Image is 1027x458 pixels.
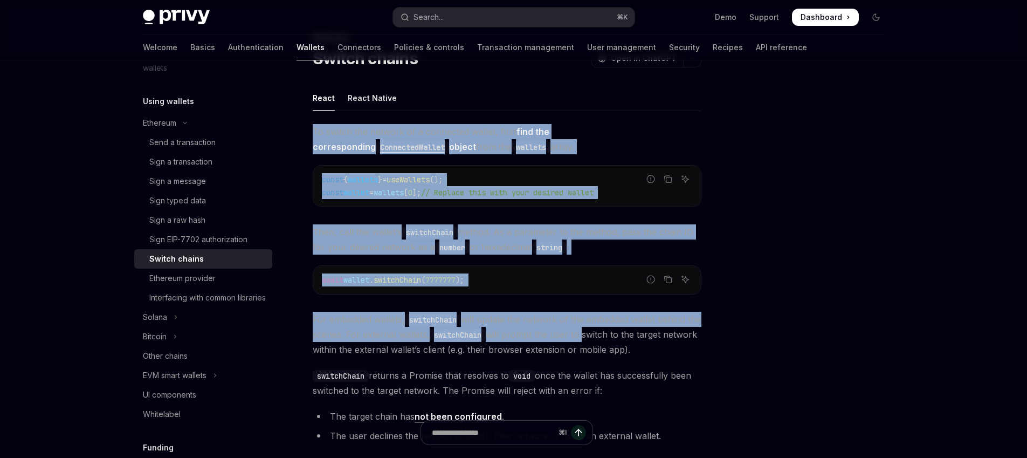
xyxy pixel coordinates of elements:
[337,35,381,60] a: Connectors
[644,172,658,186] button: Report incorrect code
[678,172,692,186] button: Ask AI
[134,230,272,249] a: Sign EIP-7702 authorization
[149,272,216,285] div: Ethereum provider
[149,233,247,246] div: Sign EIP-7702 authorization
[313,224,701,255] span: Then, call the wallet’s method. As a parameter to the method, pass the chain ID for your desired ...
[343,175,348,184] span: {
[134,346,272,366] a: Other chains
[425,275,456,285] span: 7777777
[792,9,859,26] a: Dashboard
[678,272,692,286] button: Ask AI
[313,312,701,357] span: For embedded wallets, will update the network of the embedded wallet behind the scenes. For exter...
[477,35,574,60] a: Transaction management
[348,175,378,184] span: wallets
[143,441,174,454] h5: Funding
[143,330,167,343] div: Bitcoin
[430,175,443,184] span: ();
[617,13,628,22] span: ⌘ K
[313,370,369,382] code: switchChain
[415,411,502,422] a: not been configured
[382,175,387,184] span: =
[408,188,412,197] span: 0
[405,314,461,326] code: switchChain
[376,141,449,153] code: ConnectedWallet
[134,366,272,385] button: Toggle EVM smart wallets section
[749,12,779,23] a: Support
[402,227,458,238] code: switchChain
[134,152,272,172] a: Sign a transaction
[143,388,196,401] div: UI components
[134,405,272,424] a: Whitelabel
[421,188,594,197] span: // Replace this with your desired wallet
[313,368,701,398] span: returns a Promise that resolves to once the wallet has successfully been switched to the target n...
[394,35,464,60] a: Policies & controls
[143,369,206,382] div: EVM smart wallets
[134,172,272,191] a: Sign a message
[149,194,206,207] div: Sign typed data
[149,175,206,188] div: Sign a message
[143,350,188,363] div: Other chains
[322,275,343,285] span: await
[149,155,212,168] div: Sign a transaction
[669,35,700,60] a: Security
[134,288,272,307] a: Interfacing with common libraries
[348,85,397,111] div: React Native
[343,188,369,197] span: wallet
[387,175,430,184] span: useWallets
[413,11,444,24] div: Search...
[134,307,272,327] button: Toggle Solana section
[867,9,885,26] button: Toggle dark mode
[313,409,701,424] li: The target chain has .
[134,191,272,210] a: Sign typed data
[715,12,736,23] a: Demo
[143,311,167,324] div: Solana
[134,269,272,288] a: Ethereum provider
[456,275,464,285] span: );
[713,35,743,60] a: Recipes
[369,188,374,197] span: =
[404,188,408,197] span: [
[322,188,343,197] span: const
[134,249,272,269] a: Switch chains
[421,275,425,285] span: (
[143,35,177,60] a: Welcome
[134,327,272,346] button: Toggle Bitcoin section
[393,8,635,27] button: Open search
[644,272,658,286] button: Report incorrect code
[149,214,205,227] div: Sign a raw hash
[435,242,470,254] code: number
[412,188,421,197] span: ];
[509,370,535,382] code: void
[432,421,554,445] input: Ask a question...
[143,10,210,25] img: dark logo
[143,408,181,421] div: Whitelabel
[143,95,194,108] h5: Using wallets
[430,329,486,341] code: switchChain
[228,35,284,60] a: Authentication
[571,425,586,440] button: Send message
[374,275,421,285] span: switchChain
[512,141,550,153] code: wallets
[134,133,272,152] a: Send a transaction
[587,35,656,60] a: User management
[661,172,675,186] button: Copy the contents from the code block
[756,35,807,60] a: API reference
[297,35,325,60] a: Wallets
[532,242,567,254] code: string
[343,275,369,285] span: wallet
[134,113,272,133] button: Toggle Ethereum section
[369,275,374,285] span: .
[378,175,382,184] span: }
[149,252,204,265] div: Switch chains
[313,126,549,152] a: find the correspondingConnectedWalletobject
[313,85,335,111] div: React
[374,188,404,197] span: wallets
[801,12,842,23] span: Dashboard
[134,210,272,230] a: Sign a raw hash
[313,124,701,154] span: To switch the network of a connected wallet, first from the array.
[661,272,675,286] button: Copy the contents from the code block
[322,175,343,184] span: const
[190,35,215,60] a: Basics
[149,136,216,149] div: Send a transaction
[149,291,266,304] div: Interfacing with common libraries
